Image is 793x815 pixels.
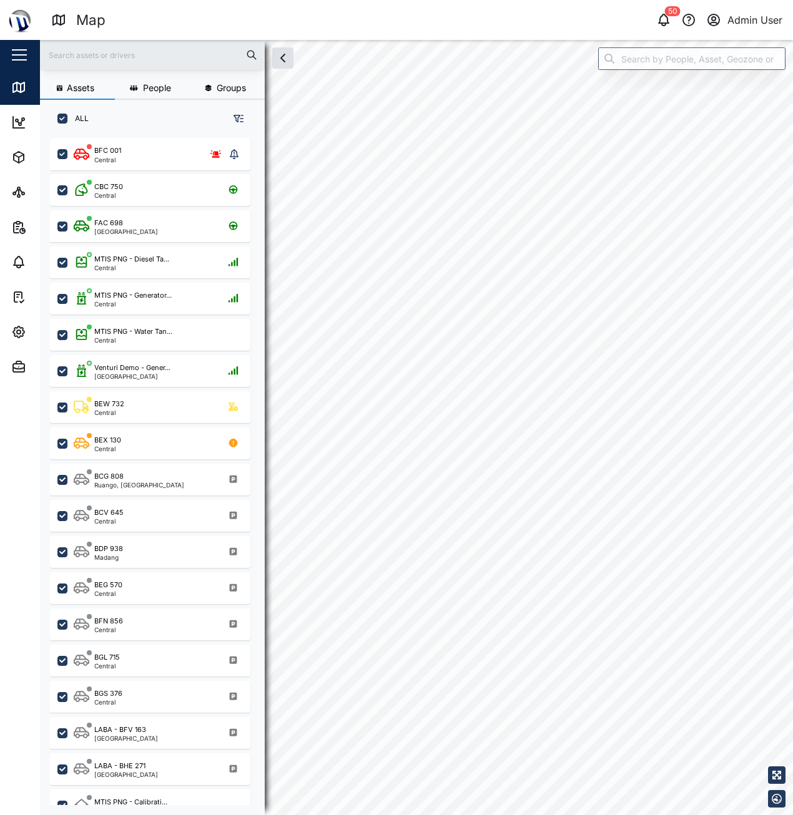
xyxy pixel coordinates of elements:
[94,652,120,663] div: BGL 715
[94,725,146,735] div: LABA - BFV 163
[94,228,158,235] div: [GEOGRAPHIC_DATA]
[727,12,782,28] div: Admin User
[94,663,120,669] div: Central
[67,84,94,92] span: Assets
[598,47,786,70] input: Search by People, Asset, Geozone or Place
[94,301,172,307] div: Central
[94,157,121,163] div: Central
[94,435,121,446] div: BEX 130
[94,554,123,560] div: Madang
[94,326,172,337] div: MTIS PNG - Water Tan...
[67,114,89,124] label: ALL
[32,150,71,164] div: Assets
[32,325,77,339] div: Settings
[94,373,170,379] div: [GEOGRAPHIC_DATA]
[94,182,123,192] div: CBC 750
[94,446,121,452] div: Central
[47,46,257,64] input: Search assets or drivers
[94,544,123,554] div: BDP 938
[6,6,34,34] img: Main Logo
[32,81,61,94] div: Map
[32,220,75,234] div: Reports
[94,688,122,699] div: BGS 376
[94,409,124,416] div: Central
[94,265,169,271] div: Central
[94,471,124,482] div: BCG 808
[94,518,124,524] div: Central
[40,40,793,815] canvas: Map
[94,482,184,488] div: Ruango, [GEOGRAPHIC_DATA]
[217,84,246,92] span: Groups
[94,337,172,343] div: Central
[32,290,67,304] div: Tasks
[94,290,172,301] div: MTIS PNG - Generator...
[94,507,124,518] div: BCV 645
[143,84,171,92] span: People
[94,254,169,265] div: MTIS PNG - Diesel Ta...
[665,6,681,16] div: 50
[32,360,69,374] div: Admin
[705,11,783,29] button: Admin User
[94,616,123,627] div: BFN 856
[94,363,170,373] div: Venturi Demo - Gener...
[94,580,122,590] div: BEG 570
[94,192,123,198] div: Central
[94,797,167,808] div: MTIS PNG - Calibrati...
[94,627,123,633] div: Central
[94,399,124,409] div: BEW 732
[32,115,89,129] div: Dashboard
[32,255,71,269] div: Alarms
[50,134,264,805] div: grid
[94,590,122,597] div: Central
[32,185,62,199] div: Sites
[94,761,145,771] div: LABA - BHE 271
[94,771,158,778] div: [GEOGRAPHIC_DATA]
[94,735,158,741] div: [GEOGRAPHIC_DATA]
[94,218,123,228] div: FAC 698
[94,699,122,705] div: Central
[76,9,106,31] div: Map
[94,145,121,156] div: BFC 001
